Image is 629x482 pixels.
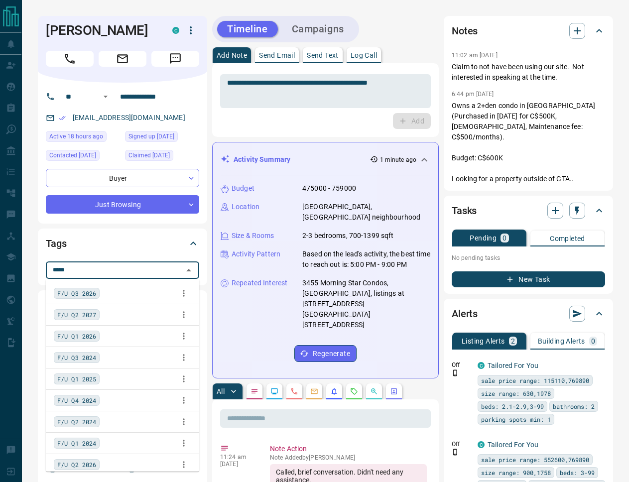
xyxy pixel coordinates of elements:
[46,236,66,251] h2: Tags
[452,91,494,98] p: 6:44 pm [DATE]
[302,231,394,241] p: 2-3 bedrooms, 700-1399 sqft
[350,387,358,395] svg: Requests
[452,306,478,322] h2: Alerts
[182,263,196,277] button: Close
[302,202,430,223] p: [GEOGRAPHIC_DATA], [GEOGRAPHIC_DATA] neighbourhood
[294,345,357,362] button: Regenerate
[290,387,298,395] svg: Calls
[452,369,459,376] svg: Push Notification Only
[270,387,278,395] svg: Lead Browsing Activity
[57,460,96,470] span: F/U Q2 2026
[57,417,96,427] span: F/U Q2 2024
[481,401,544,411] span: beds: 2.1-2.9,3-99
[351,52,377,59] p: Log Call
[452,302,605,326] div: Alerts
[217,52,247,59] p: Add Note
[57,331,96,341] span: F/U Q1 2026
[370,387,378,395] svg: Opportunities
[481,375,589,385] span: sale price range: 115110,769890
[46,169,199,187] div: Buyer
[511,338,515,345] p: 2
[151,51,199,67] span: Message
[73,114,185,121] a: [EMAIL_ADDRESS][DOMAIN_NAME]
[46,232,199,255] div: Tags
[380,155,416,164] p: 1 minute ago
[220,461,255,468] p: [DATE]
[452,440,472,449] p: Off
[481,468,551,478] span: size range: 900,1758
[128,150,170,160] span: Claimed [DATE]
[478,441,485,448] div: condos.ca
[259,52,295,59] p: Send Email
[232,231,274,241] p: Size & Rooms
[560,468,595,478] span: beds: 3-99
[46,22,157,38] h1: [PERSON_NAME]
[100,91,112,103] button: Open
[232,202,259,212] p: Location
[452,203,477,219] h2: Tasks
[310,387,318,395] svg: Emails
[217,21,278,37] button: Timeline
[462,338,505,345] p: Listing Alerts
[452,23,478,39] h2: Notes
[232,278,287,288] p: Repeated Interest
[217,388,225,395] p: All
[59,115,66,121] svg: Email Verified
[478,362,485,369] div: condos.ca
[125,150,199,164] div: Tue Jul 25 2023
[270,444,427,454] p: Note Action
[330,387,338,395] svg: Listing Alerts
[390,387,398,395] svg: Agent Actions
[125,131,199,145] div: Sat Oct 31 2020
[452,361,472,369] p: Off
[49,131,103,141] span: Active 18 hours ago
[270,454,427,461] p: Note Added by [PERSON_NAME]
[302,183,356,194] p: 475000 - 759000
[302,249,430,270] p: Based on the lead's activity, the best time to reach out is: 5:00 PM - 9:00 PM
[172,27,179,34] div: condos.ca
[307,52,339,59] p: Send Text
[57,288,96,298] span: F/U Q3 2026
[452,199,605,223] div: Tasks
[503,235,506,241] p: 0
[251,387,258,395] svg: Notes
[46,195,199,214] div: Just Browsing
[57,353,96,362] span: F/U Q3 2024
[128,131,174,141] span: Signed up [DATE]
[220,454,255,461] p: 11:24 am
[57,438,96,448] span: F/U Q1 2024
[591,338,595,345] p: 0
[46,51,94,67] span: Call
[553,401,595,411] span: bathrooms: 2
[46,150,120,164] div: Mon Jan 24 2022
[488,361,538,369] a: Tailored For You
[99,51,146,67] span: Email
[221,150,430,169] div: Activity Summary1 minute ago
[282,21,354,37] button: Campaigns
[452,101,605,184] p: Owns a 2+den condo in [GEOGRAPHIC_DATA] (Purchased in [DATE] for C$500K, [DEMOGRAPHIC_DATA], Main...
[481,455,589,465] span: sale price range: 552600,769890
[452,250,605,265] p: No pending tasks
[302,278,430,330] p: 3455 Morning Star Condos, [GEOGRAPHIC_DATA], listings at [STREET_ADDRESS][GEOGRAPHIC_DATA][STREET...
[234,154,290,165] p: Activity Summary
[470,235,497,241] p: Pending
[452,52,498,59] p: 11:02 am [DATE]
[452,62,605,83] p: Claim to not have been using our site. Not interested in speaking at the time.
[57,374,96,384] span: F/U Q1 2025
[232,249,280,259] p: Activity Pattern
[46,131,120,145] div: Wed Aug 13 2025
[538,338,585,345] p: Building Alerts
[57,395,96,405] span: F/U Q4 2024
[57,310,96,320] span: F/U Q2 2027
[452,449,459,456] svg: Push Notification Only
[452,19,605,43] div: Notes
[232,183,254,194] p: Budget
[481,388,551,398] span: size range: 630,1978
[49,150,96,160] span: Contacted [DATE]
[452,271,605,287] button: New Task
[550,235,585,242] p: Completed
[481,414,551,424] span: parking spots min: 1
[488,441,538,449] a: Tailored For You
